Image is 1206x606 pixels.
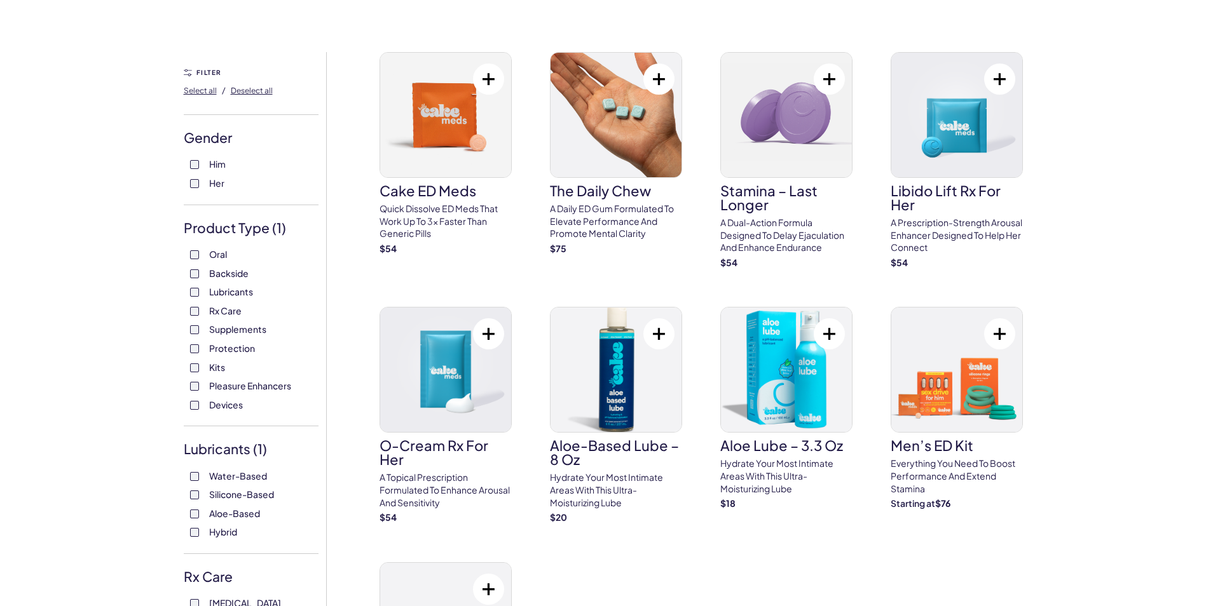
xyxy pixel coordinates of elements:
h3: O-Cream Rx for Her [380,438,512,466]
span: Oral [209,246,227,262]
input: Her [190,179,199,188]
input: Aloe-Based [190,509,199,518]
span: Water-Based [209,468,267,484]
h3: The Daily Chew [550,184,682,198]
input: Hybrid [190,528,199,537]
img: Stamina – Last Longer [721,53,852,177]
span: / [222,84,226,96]
span: Devices [209,396,243,413]
p: A dual-action formula designed to delay ejaculation and enhance endurance [720,217,853,254]
img: The Daily Chew [551,53,682,177]
a: Stamina – Last LongerStamina – Last LongerA dual-action formula designed to delay ejaculation and... [720,52,853,269]
span: Aloe-Based [209,505,260,522]
button: Deselect all [231,80,273,100]
strong: $ 20 [550,511,567,523]
strong: $ 54 [891,257,908,268]
p: Hydrate your most intimate areas with this ultra-moisturizing lube [720,457,853,495]
span: Select all [184,86,217,95]
span: Him [209,156,226,172]
a: O-Cream Rx for HerO-Cream Rx for HerA topical prescription formulated to enhance arousal and sens... [380,307,512,523]
input: Devices [190,401,199,410]
p: A prescription-strength arousal enhancer designed to help her connect [891,217,1023,254]
a: Aloe Lube – 3.3 ozAloe Lube – 3.3 ozHydrate your most intimate areas with this ultra-moisturizing... [720,307,853,509]
span: Rx Care [209,302,242,319]
h3: Stamina – Last Longer [720,184,853,212]
h3: Men’s ED Kit [891,438,1023,452]
a: The Daily ChewThe Daily ChewA Daily ED Gum Formulated To Elevate Performance And Promote Mental C... [550,52,682,255]
img: Aloe-Based Lube – 8 oz [551,307,682,432]
span: Kits [209,359,225,375]
input: Backside [190,269,199,278]
input: Supplements [190,325,199,334]
strong: $ 54 [380,243,397,254]
strong: $ 76 [935,497,950,509]
img: Cake ED Meds [380,53,511,177]
p: A topical prescription formulated to enhance arousal and sensitivity [380,471,512,509]
strong: $ 18 [720,497,736,509]
input: Lubricants [190,288,199,297]
a: Men’s ED KitMen’s ED KitEverything You need to boost performance and extend StaminaStarting at$76 [891,307,1023,509]
h3: Aloe Lube – 3.3 oz [720,438,853,452]
strong: $ 75 [550,243,566,254]
a: Libido Lift Rx For HerLibido Lift Rx For HerA prescription-strength arousal enhancer designed to ... [891,52,1023,269]
a: Aloe-Based Lube – 8 ozAloe-Based Lube – 8 ozHydrate your most intimate areas with this ultra-mois... [550,307,682,523]
h3: Aloe-Based Lube – 8 oz [550,438,682,466]
p: Everything You need to boost performance and extend Stamina [891,457,1023,495]
span: Protection [209,340,255,356]
span: Lubricants [209,283,253,300]
strong: $ 54 [720,257,737,268]
button: Select all [184,80,217,100]
span: Pleasure Enhancers [209,377,291,394]
input: Pleasure Enhancers [190,382,199,391]
span: Starting at [891,497,935,509]
input: Oral [190,250,199,259]
input: Kits [190,363,199,372]
img: Men’s ED Kit [891,307,1022,432]
input: Rx Care [190,307,199,316]
h3: Libido Lift Rx For Her [891,184,1023,212]
span: Silicone-Based [209,486,274,502]
input: Protection [190,344,199,353]
span: Backside [209,265,249,281]
strong: $ 54 [380,511,397,523]
img: Libido Lift Rx For Her [891,53,1022,177]
span: Her [209,175,224,191]
span: Supplements [209,321,266,337]
p: Hydrate your most intimate areas with this ultra-moisturizing lube [550,471,682,509]
span: Hybrid [209,523,237,540]
input: Silicone-Based [190,490,199,499]
input: Water-Based [190,472,199,481]
span: Deselect all [231,86,273,95]
h3: Cake ED Meds [380,184,512,198]
p: A Daily ED Gum Formulated To Elevate Performance And Promote Mental Clarity [550,203,682,240]
input: Him [190,160,199,169]
img: O-Cream Rx for Her [380,307,511,432]
a: Cake ED MedsCake ED MedsQuick dissolve ED Meds that work up to 3x faster than generic pills$54 [380,52,512,255]
p: Quick dissolve ED Meds that work up to 3x faster than generic pills [380,203,512,240]
img: Aloe Lube – 3.3 oz [721,307,852,432]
